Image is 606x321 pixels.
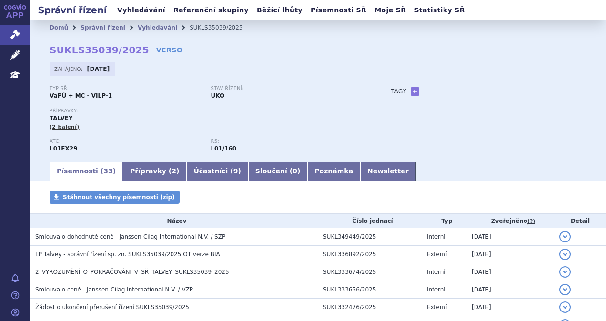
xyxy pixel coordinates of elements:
span: TALVEY [50,115,73,121]
button: detail [559,284,571,295]
span: 2 [172,167,176,175]
td: SUKL336892/2025 [318,246,422,263]
h2: Správní řízení [30,3,114,17]
span: (2 balení) [50,124,80,130]
strong: UKO [211,92,224,99]
a: Běžící lhůty [254,4,305,17]
p: ATC: [50,139,201,144]
td: [DATE] [467,299,555,316]
a: Domů [50,24,68,31]
strong: monoklonální protilátky a konjugáty protilátka – léčivo [211,145,236,152]
a: Přípravky (2) [123,162,186,181]
span: Smlouva o dohodnuté ceně - Janssen-Cilag International N.V. / SZP [35,233,225,240]
h3: Tagy [391,86,406,97]
td: SUKL333674/2025 [318,263,422,281]
td: [DATE] [467,246,555,263]
span: Smlouva o ceně - Janssen-Cilag International N.V. / VZP [35,286,193,293]
span: Interní [427,269,445,275]
a: Správní řízení [81,24,125,31]
strong: SUKLS35039/2025 [50,44,149,56]
th: Zveřejněno [467,214,555,228]
a: VERSO [156,45,182,55]
td: [DATE] [467,263,555,281]
span: Externí [427,304,447,311]
th: Číslo jednací [318,214,422,228]
span: Zahájeno: [54,65,84,73]
span: Interní [427,286,445,293]
strong: [DATE] [87,66,110,72]
a: Referenční skupiny [171,4,252,17]
button: detail [559,266,571,278]
button: detail [559,249,571,260]
abbr: (?) [527,218,535,225]
p: Přípravky: [50,108,372,114]
span: Žádost o ukončení přerušení řízení SUKLS35039/2025 [35,304,189,311]
button: detail [559,231,571,242]
th: Detail [555,214,606,228]
a: Stáhnout všechny písemnosti (zip) [50,191,180,204]
td: SUKL332476/2025 [318,299,422,316]
p: Typ SŘ: [50,86,201,91]
span: 9 [233,167,238,175]
a: Statistiky SŘ [411,4,467,17]
th: Název [30,214,318,228]
strong: VaPÚ + MC - VILP-1 [50,92,112,99]
span: 2_VYROZUMĚNÍ_O_POKRAČOVÁNÍ_V_SŘ_TALVEY_SUKLS35039_2025 [35,269,229,275]
span: Interní [427,233,445,240]
span: Stáhnout všechny písemnosti (zip) [63,194,175,201]
a: Písemnosti SŘ [308,4,369,17]
a: Písemnosti (33) [50,162,123,181]
a: Moje SŘ [372,4,409,17]
a: Účastníci (9) [186,162,248,181]
a: + [411,87,419,96]
td: [DATE] [467,281,555,299]
td: SUKL349449/2025 [318,228,422,246]
span: 0 [293,167,297,175]
button: detail [559,301,571,313]
a: Vyhledávání [114,4,168,17]
th: Typ [422,214,467,228]
span: LP Talvey - správní řízení sp. zn. SUKLS35039/2025 OT verze BIA [35,251,220,258]
a: Vyhledávání [138,24,177,31]
td: [DATE] [467,228,555,246]
li: SUKLS35039/2025 [190,20,255,35]
span: Externí [427,251,447,258]
a: Sloučení (0) [248,162,307,181]
strong: TALKVETAMAB [50,145,78,152]
span: 33 [103,167,112,175]
p: RS: [211,139,362,144]
a: Poznámka [307,162,360,181]
a: Newsletter [360,162,416,181]
p: Stav řízení: [211,86,362,91]
td: SUKL333656/2025 [318,281,422,299]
